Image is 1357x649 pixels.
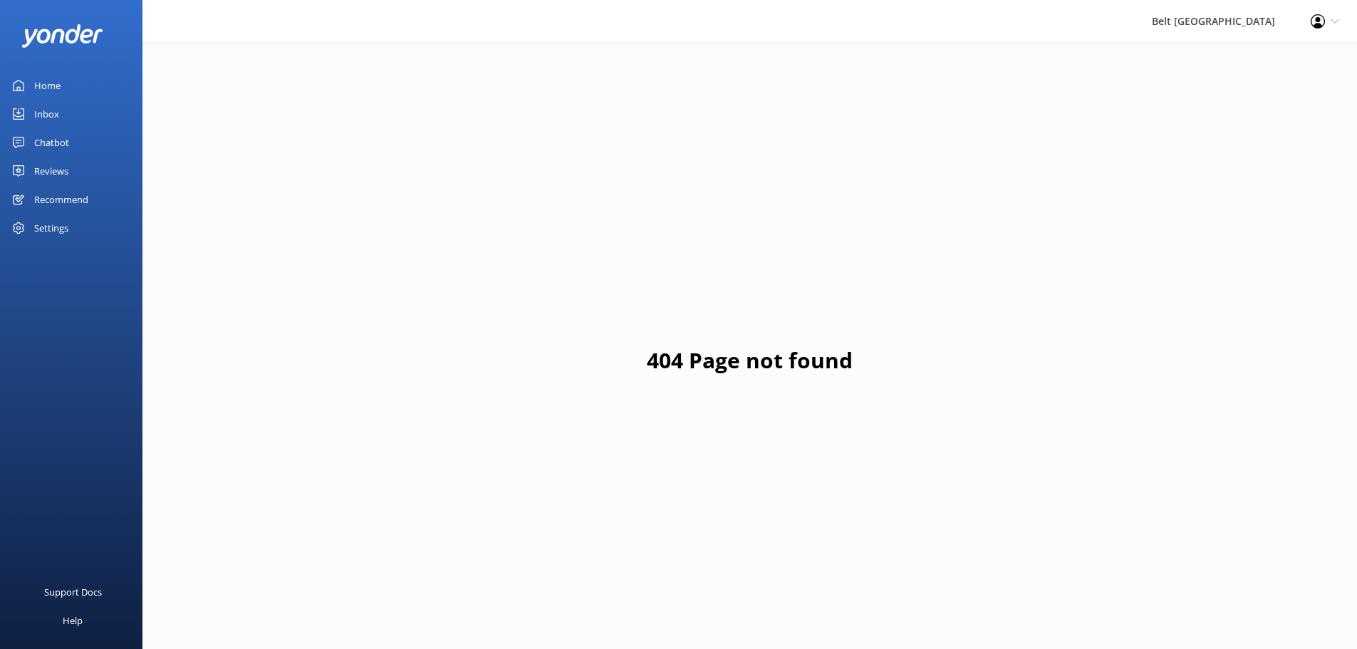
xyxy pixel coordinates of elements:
[34,71,61,100] div: Home
[34,157,68,185] div: Reviews
[34,100,59,128] div: Inbox
[21,24,103,48] img: yonder-white-logo.png
[34,185,88,214] div: Recommend
[34,214,68,242] div: Settings
[647,343,853,378] h1: 404 Page not found
[34,128,69,157] div: Chatbot
[44,578,102,606] div: Support Docs
[63,606,83,635] div: Help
